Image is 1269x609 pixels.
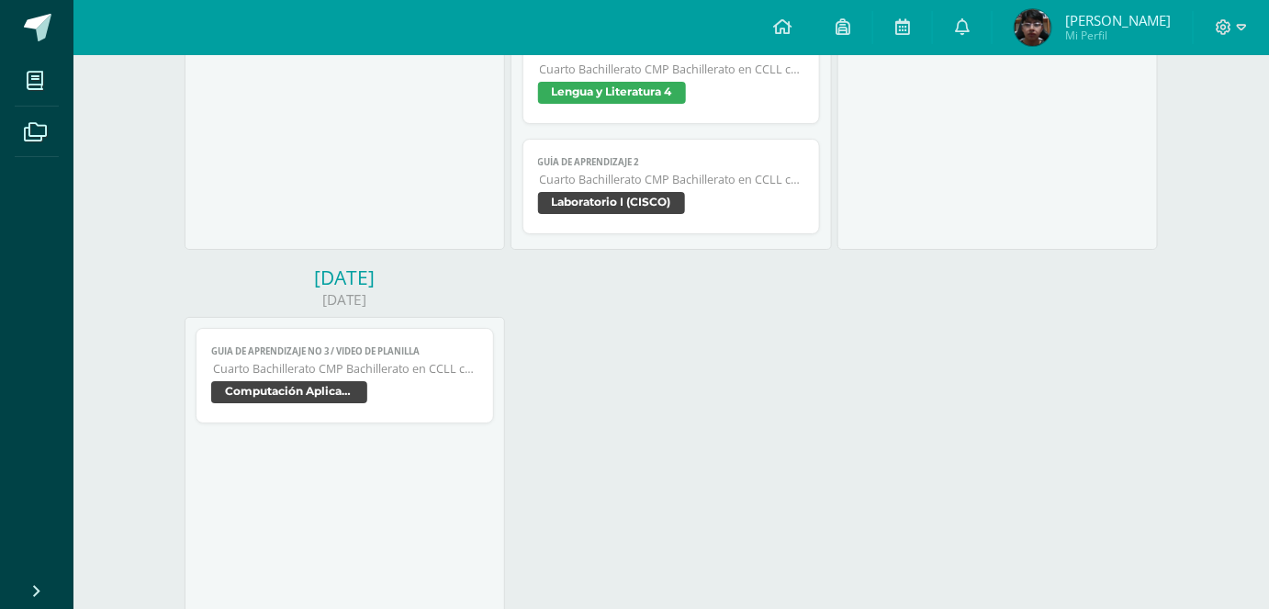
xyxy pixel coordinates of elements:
img: a12cd7d015d8715c043ec03b48450893.png [1015,9,1051,46]
span: Computación Aplicada (Informática) [211,381,367,403]
a: GUIA DE APRENDIZAJE NO 3 / VIDEO DE PLANILLACuarto Bachillerato CMP Bachillerato en CCLL con Orie... [196,328,494,423]
div: [DATE] [185,290,505,310]
span: Cuarto Bachillerato CMP Bachillerato en CCLL con Orientación en Computación [540,62,805,77]
span: Laboratorio I (CISCO) [538,192,685,214]
span: Cuarto Bachillerato CMP Bachillerato en CCLL con Orientación en Computación [213,361,478,377]
span: Lengua y Literatura 4 [538,82,686,104]
span: Mi Perfil [1065,28,1171,43]
span: [PERSON_NAME] [1065,11,1171,29]
span: Cuarto Bachillerato CMP Bachillerato en CCLL con Orientación en Computación [540,172,805,187]
span: Guía de Aprendizaje 2 [538,156,805,168]
span: GUIA DE APRENDIZAJE NO 3 / VIDEO DE PLANILLA [211,345,478,357]
a: GA2Cuarto Bachillerato CMP Bachillerato en CCLL con Orientación en ComputaciónLengua y Literatura 4 [522,28,821,124]
div: [DATE] [185,265,505,290]
a: Guía de Aprendizaje 2Cuarto Bachillerato CMP Bachillerato en CCLL con Orientación en ComputaciónL... [522,139,821,234]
